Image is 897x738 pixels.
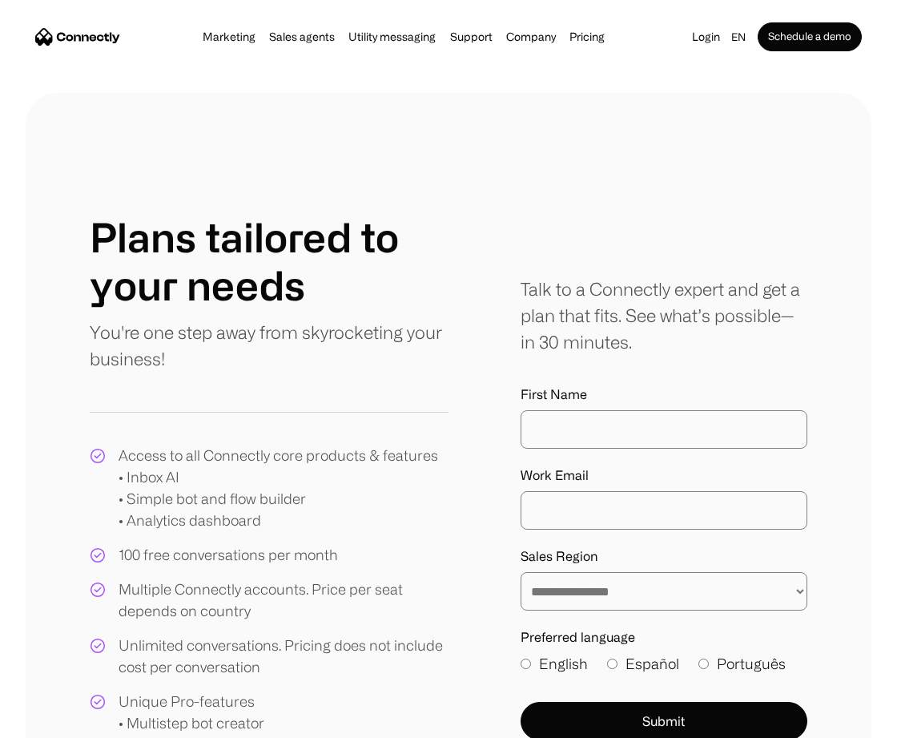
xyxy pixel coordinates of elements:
div: Company [501,26,561,48]
a: Marketing [198,30,260,43]
a: Login [687,26,725,48]
a: Utility messaging [344,30,440,43]
a: Support [445,30,497,43]
label: English [521,653,588,675]
label: Español [607,653,679,675]
label: Português [698,653,786,675]
ul: Language list [32,710,96,732]
aside: Language selected: English [16,708,96,732]
input: Português [698,659,709,669]
a: Pricing [565,30,609,43]
div: 100 free conversations per month [119,544,338,566]
p: You're one step away from skyrocketing your business! [90,319,448,372]
input: English [521,659,531,669]
div: Talk to a Connectly expert and get a plan that fits. See what’s possible—in 30 minutes. [521,276,807,355]
h1: Plans tailored to your needs [90,213,448,309]
a: home [35,25,120,49]
label: Sales Region [521,549,807,564]
div: Unlimited conversations. Pricing does not include cost per conversation [119,635,448,678]
div: Multiple Connectly accounts. Price per seat depends on country [119,579,448,622]
div: Company [506,26,556,48]
label: Work Email [521,468,807,483]
label: Preferred language [521,630,807,645]
div: en [725,26,758,48]
div: Access to all Connectly core products & features • Inbox AI • Simple bot and flow builder • Analy... [119,445,438,531]
label: First Name [521,387,807,402]
div: en [731,26,746,48]
a: Schedule a demo [758,22,862,51]
input: Español [607,659,617,669]
a: Sales agents [264,30,340,43]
